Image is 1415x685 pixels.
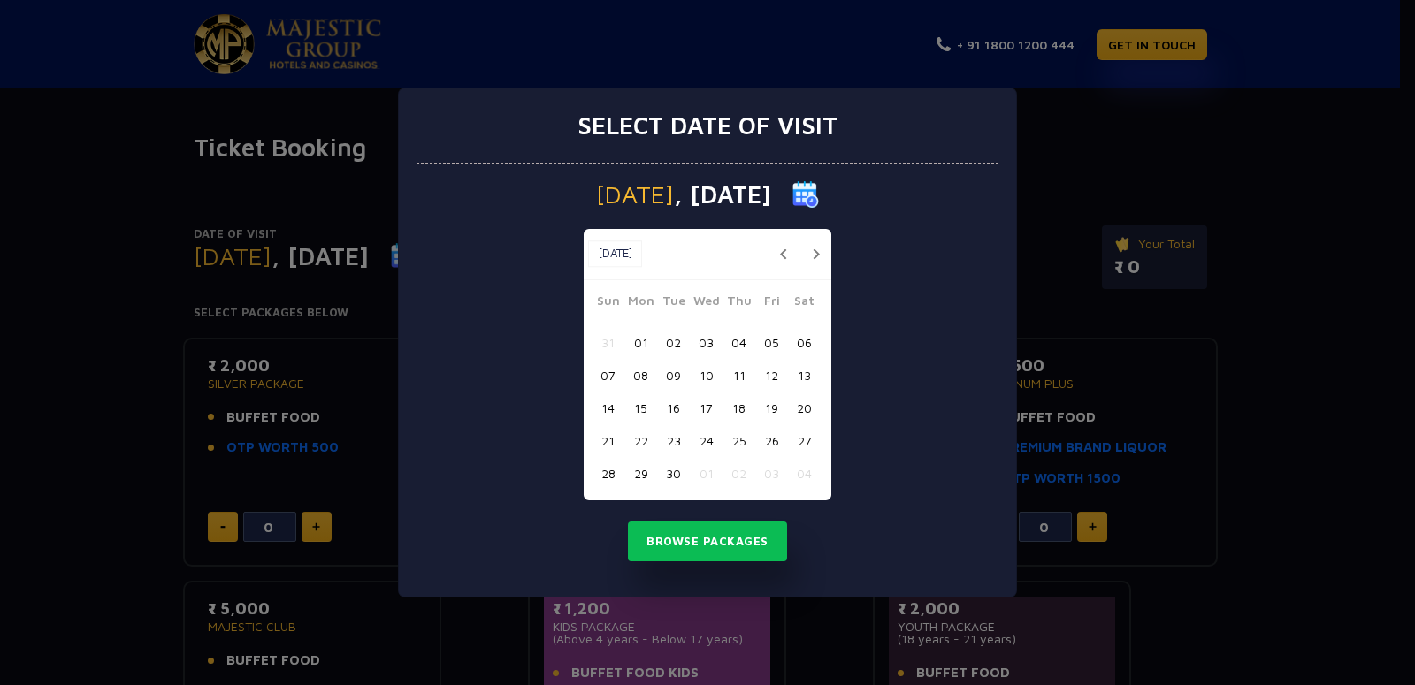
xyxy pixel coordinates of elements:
[657,326,690,359] button: 02
[624,291,657,316] span: Mon
[624,457,657,490] button: 29
[723,424,755,457] button: 25
[624,326,657,359] button: 01
[792,181,819,208] img: calender icon
[788,457,821,490] button: 04
[755,326,788,359] button: 05
[755,457,788,490] button: 03
[624,392,657,424] button: 15
[755,359,788,392] button: 12
[755,424,788,457] button: 26
[723,326,755,359] button: 04
[628,521,787,562] button: Browse Packages
[657,392,690,424] button: 16
[690,291,723,316] span: Wed
[690,457,723,490] button: 01
[624,359,657,392] button: 08
[690,392,723,424] button: 17
[723,392,755,424] button: 18
[723,291,755,316] span: Thu
[657,291,690,316] span: Tue
[624,424,657,457] button: 22
[592,326,624,359] button: 31
[788,291,821,316] span: Sat
[723,457,755,490] button: 02
[657,424,690,457] button: 23
[592,359,624,392] button: 07
[674,182,771,207] span: , [DATE]
[592,392,624,424] button: 14
[723,359,755,392] button: 11
[592,457,624,490] button: 28
[596,182,674,207] span: [DATE]
[690,359,723,392] button: 10
[788,424,821,457] button: 27
[592,424,624,457] button: 21
[755,392,788,424] button: 19
[657,359,690,392] button: 09
[577,110,838,141] h3: Select date of visit
[588,240,642,267] button: [DATE]
[690,326,723,359] button: 03
[755,291,788,316] span: Fri
[788,392,821,424] button: 20
[592,291,624,316] span: Sun
[788,326,821,359] button: 06
[657,457,690,490] button: 30
[690,424,723,457] button: 24
[788,359,821,392] button: 13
